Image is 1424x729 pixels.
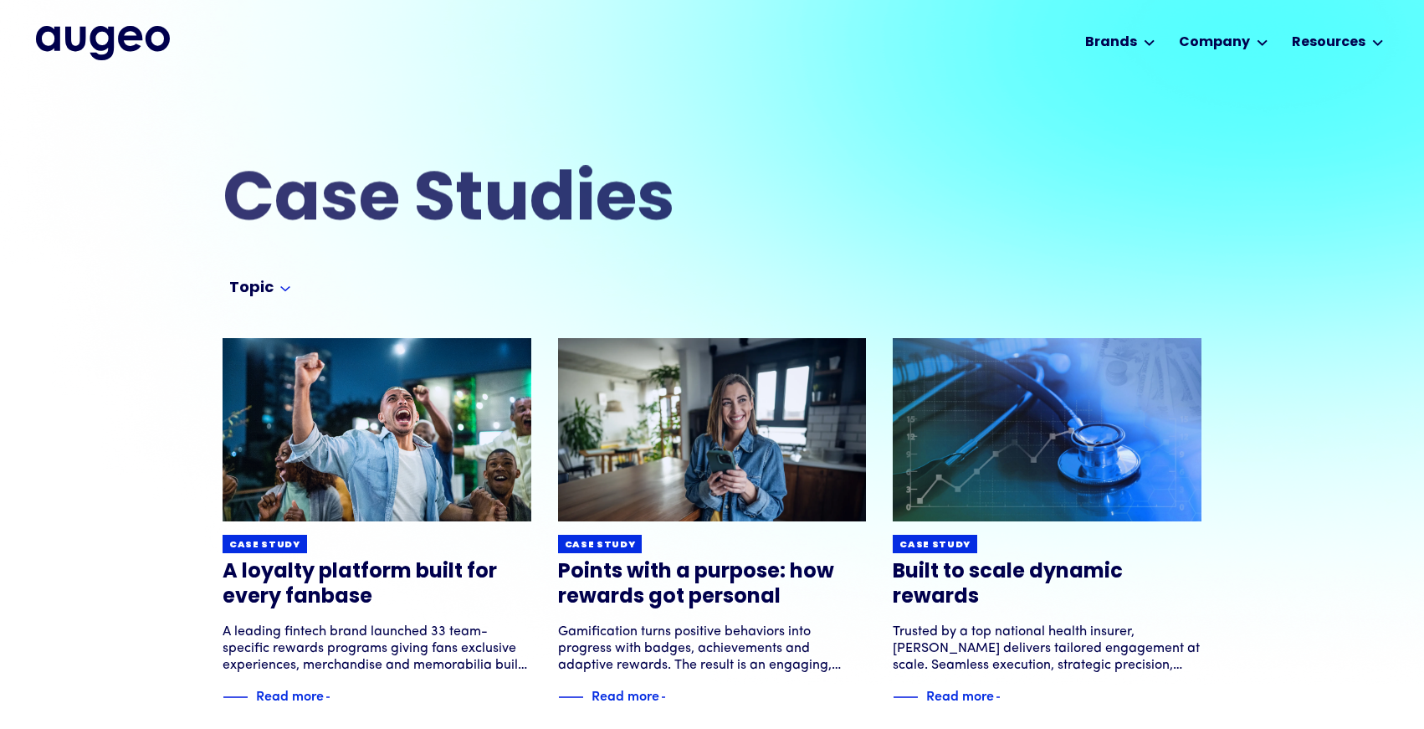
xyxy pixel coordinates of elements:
div: Case study [899,539,971,552]
div: Trusted by a top national health insurer, [PERSON_NAME] delivers tailored engagement at scale. Se... [893,624,1201,674]
div: Read more [592,685,659,705]
a: Case studyBuilt to scale dynamic rewardsTrusted by a top national health insurer, [PERSON_NAME] d... [893,338,1201,707]
div: Gamification turns positive behaviors into progress with badges, achievements and adaptive reward... [558,624,867,674]
img: Blue decorative line [558,687,583,707]
div: Topic [229,279,274,299]
a: home [36,26,170,59]
img: Blue text arrow [661,687,686,707]
img: Augeo's full logo in midnight blue. [36,26,170,59]
div: Resources [1292,33,1365,53]
div: Case study [229,539,300,552]
img: Blue text arrow [996,687,1021,707]
div: Read more [256,685,324,705]
div: Read more [926,685,994,705]
h2: Case Studies [223,168,798,236]
h3: Built to scale dynamic rewards [893,560,1201,610]
img: Blue decorative line [893,687,918,707]
a: Case studyA loyalty platform built for every fanbaseA leading fintech brand launched 33 team-spec... [223,338,531,707]
a: Case studyPoints with a purpose: how rewards got personalGamification turns positive behaviors in... [558,338,867,707]
h3: A loyalty platform built for every fanbase [223,560,531,610]
div: Case study [565,539,636,552]
div: A leading fintech brand launched 33 team-specific rewards programs giving fans exclusive experien... [223,624,531,674]
div: Company [1179,33,1250,53]
div: Brands [1085,33,1137,53]
h3: Points with a purpose: how rewards got personal [558,560,867,610]
img: Blue text arrow [325,687,351,707]
img: Arrow symbol in bright blue pointing down to indicate an expanded section. [280,286,290,292]
img: Blue decorative line [223,687,248,707]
